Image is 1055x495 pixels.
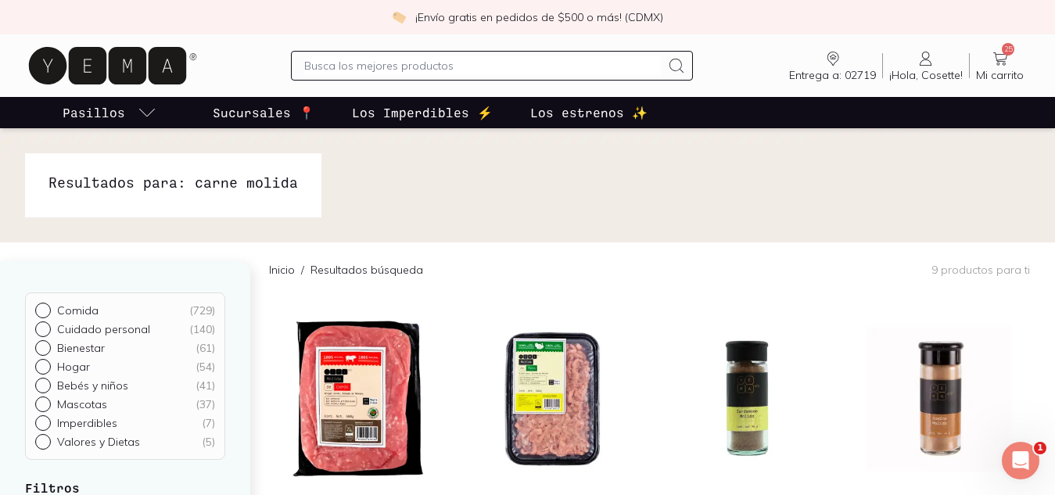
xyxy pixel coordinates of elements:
[310,262,423,278] p: Resultados búsqueda
[527,97,651,128] a: Los estrenos ✨
[1002,442,1039,479] iframe: Intercom live chat
[883,49,969,82] a: ¡Hola, Cosette!
[269,263,295,277] a: Inicio
[25,480,80,495] strong: Filtros
[530,103,648,122] p: Los estrenos ✨
[59,97,160,128] a: pasillo-todos-link
[349,97,496,128] a: Los Imperdibles ⚡️
[462,303,643,495] img: 34177 molida pavo libre pastoreo yema copia
[57,303,99,317] p: Comida
[304,56,661,75] input: Busca los mejores productos
[789,68,876,82] span: Entrega a: 02719
[57,360,90,374] p: Hogar
[57,435,140,449] p: Valores y Dietas
[202,435,215,449] div: ( 5 )
[196,341,215,355] div: ( 61 )
[415,9,663,25] p: ¡Envío gratis en pedidos de $500 o más! (CDMX)
[970,49,1030,82] a: 25Mi carrito
[213,103,314,122] p: Sucursales 📍
[269,303,450,495] img: 33715 molida de cerdo
[210,97,318,128] a: Sucursales 📍
[196,378,215,393] div: ( 41 )
[783,49,882,82] a: Entrega a: 02719
[202,416,215,430] div: ( 7 )
[189,322,215,336] div: ( 140 )
[1002,43,1014,56] span: 25
[189,303,215,317] div: ( 729 )
[196,397,215,411] div: ( 37 )
[196,360,215,374] div: ( 54 )
[931,263,1030,277] p: 9 productos para ti
[352,103,493,122] p: Los Imperdibles ⚡️
[392,10,406,24] img: check
[57,416,117,430] p: Imperdibles
[1034,442,1046,454] span: 1
[849,303,1030,495] img: 29381 comino molido yema
[57,378,128,393] p: Bebés y niños
[48,172,298,192] h1: Resultados para: carne molida
[57,341,105,355] p: Bienestar
[976,68,1024,82] span: Mi carrito
[656,303,837,495] img: cardamomo
[63,103,125,122] p: Pasillos
[295,262,310,278] span: /
[889,68,963,82] span: ¡Hola, Cosette!
[57,322,150,336] p: Cuidado personal
[57,397,107,411] p: Mascotas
